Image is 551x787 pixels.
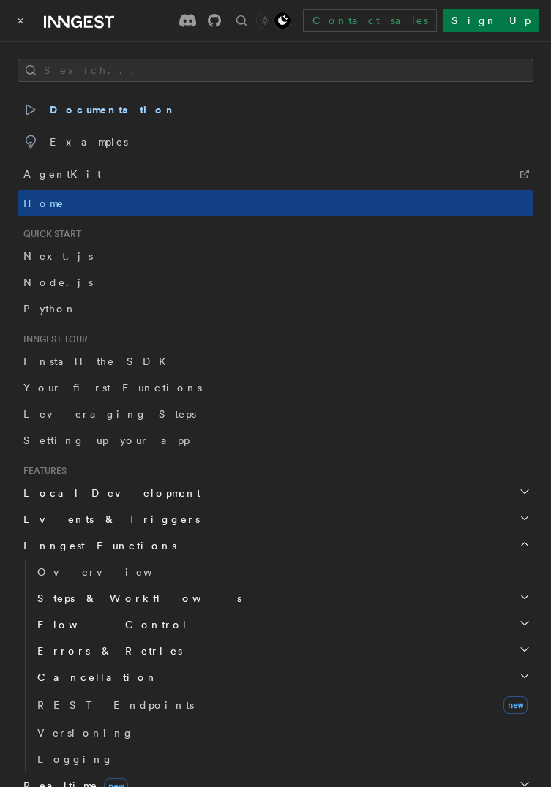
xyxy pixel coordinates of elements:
[18,228,81,240] span: Quick start
[37,753,113,765] span: Logging
[18,126,533,158] a: Examples
[23,382,202,393] span: Your first Functions
[303,9,437,32] a: Contact sales
[23,250,93,262] span: Next.js
[31,611,533,638] button: Flow Control
[233,12,250,29] button: Find something...
[18,269,533,295] a: Node.js
[18,334,88,345] span: Inngest tour
[18,480,533,506] button: Local Development
[18,506,533,532] button: Events & Triggers
[18,158,533,190] a: AgentKit
[18,401,533,427] a: Leveraging Steps
[37,566,188,578] span: Overview
[37,699,194,711] span: REST Endpoints
[503,696,528,714] span: new
[18,486,200,500] span: Local Development
[443,9,539,32] a: Sign Up
[18,348,533,374] a: Install the SDK
[31,664,533,690] button: Cancellation
[31,638,533,664] button: Errors & Retries
[18,538,176,553] span: Inngest Functions
[31,690,533,720] a: REST Endpointsnew
[31,591,241,606] span: Steps & Workflows
[23,276,93,288] span: Node.js
[18,295,533,322] a: Python
[31,585,533,611] button: Steps & Workflows
[18,190,533,216] a: Home
[31,746,533,772] a: Logging
[31,670,158,685] span: Cancellation
[23,355,175,367] span: Install the SDK
[256,12,291,29] button: Toggle dark mode
[31,559,533,585] a: Overview
[18,532,533,559] button: Inngest Functions
[37,727,134,739] span: Versioning
[18,427,533,453] a: Setting up your app
[23,164,101,184] span: AgentKit
[31,720,533,746] a: Versioning
[23,303,77,315] span: Python
[23,99,176,120] span: Documentation
[23,434,190,446] span: Setting up your app
[18,512,200,527] span: Events & Triggers
[23,408,196,420] span: Leveraging Steps
[23,196,64,211] span: Home
[31,644,182,658] span: Errors & Retries
[31,617,188,632] span: Flow Control
[18,94,533,126] a: Documentation
[23,132,128,152] span: Examples
[18,559,533,772] div: Inngest Functions
[18,374,533,401] a: Your first Functions
[12,12,29,29] button: Toggle navigation
[18,243,533,269] a: Next.js
[18,59,533,82] button: Search...
[18,465,67,477] span: Features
